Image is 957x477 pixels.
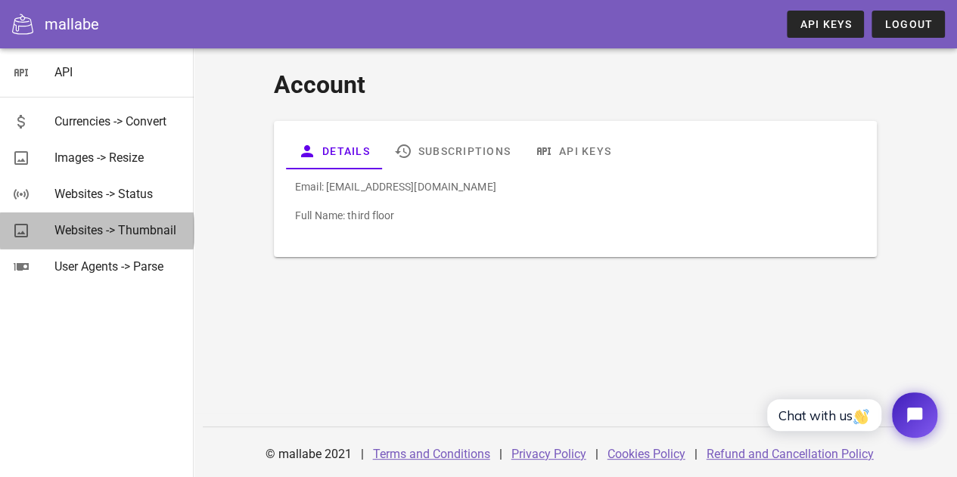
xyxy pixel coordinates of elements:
[54,259,182,274] div: User Agents -> Parse
[295,178,856,195] p: Email: [EMAIL_ADDRESS][DOMAIN_NAME]
[54,114,182,129] div: Currencies -> Convert
[694,436,698,472] div: |
[295,207,856,224] p: Full Name: third floor
[750,379,950,451] iframe: Tidio Chat
[54,65,182,79] div: API
[373,447,490,461] a: Terms and Conditions
[256,436,361,472] div: © mallabe 2021
[707,447,874,461] a: Refund and Cancellation Policy
[54,187,182,201] div: Websites -> Status
[523,133,623,169] a: API Keys
[286,133,382,169] a: Details
[499,436,502,472] div: |
[54,223,182,237] div: Websites -> Thumbnail
[607,447,685,461] a: Cookies Policy
[872,11,945,38] button: Logout
[361,436,364,472] div: |
[799,18,852,30] span: API Keys
[595,436,598,472] div: |
[54,150,182,165] div: Images -> Resize
[787,11,864,38] a: API Keys
[274,67,877,103] h1: Account
[382,133,523,169] a: Subscriptions
[511,447,586,461] a: Privacy Policy
[45,13,99,36] div: mallabe
[884,18,933,30] span: Logout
